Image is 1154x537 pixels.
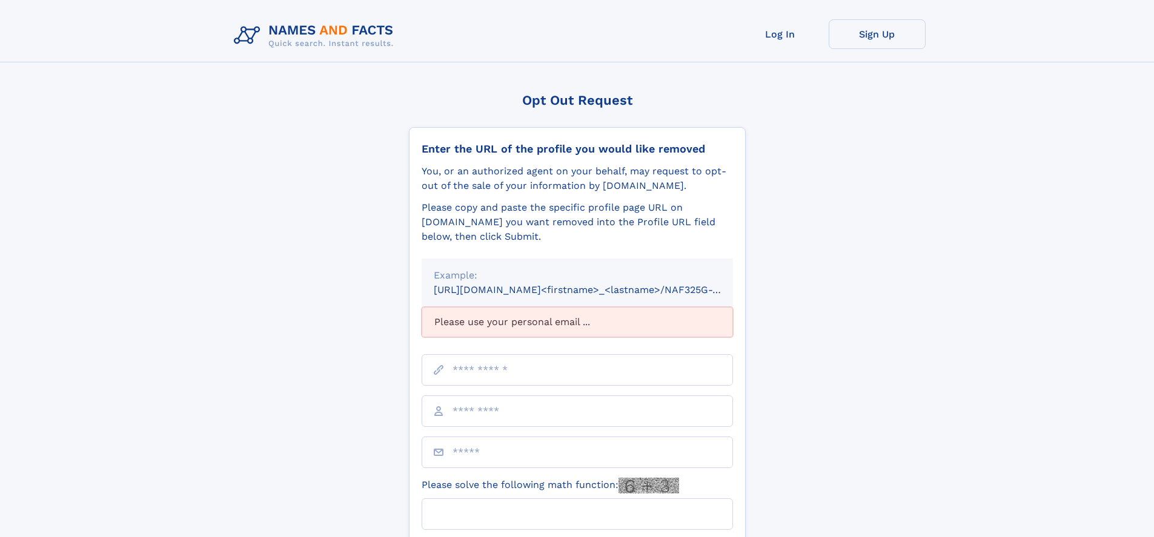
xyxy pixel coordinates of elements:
img: Logo Names and Facts [229,19,403,52]
div: Enter the URL of the profile you would like removed [422,142,733,156]
a: Sign Up [829,19,926,49]
label: Please solve the following math function: [422,478,679,493]
div: Please copy and paste the specific profile page URL on [DOMAIN_NAME] you want removed into the Pr... [422,200,733,244]
a: Log In [732,19,829,49]
small: [URL][DOMAIN_NAME]<firstname>_<lastname>/NAF325G-xxxxxxxx [434,284,756,295]
div: You, or an authorized agent on your behalf, may request to opt-out of the sale of your informatio... [422,164,733,193]
div: Example: [434,268,721,283]
div: Opt Out Request [409,93,746,108]
div: Please use your personal email ... [422,307,733,337]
